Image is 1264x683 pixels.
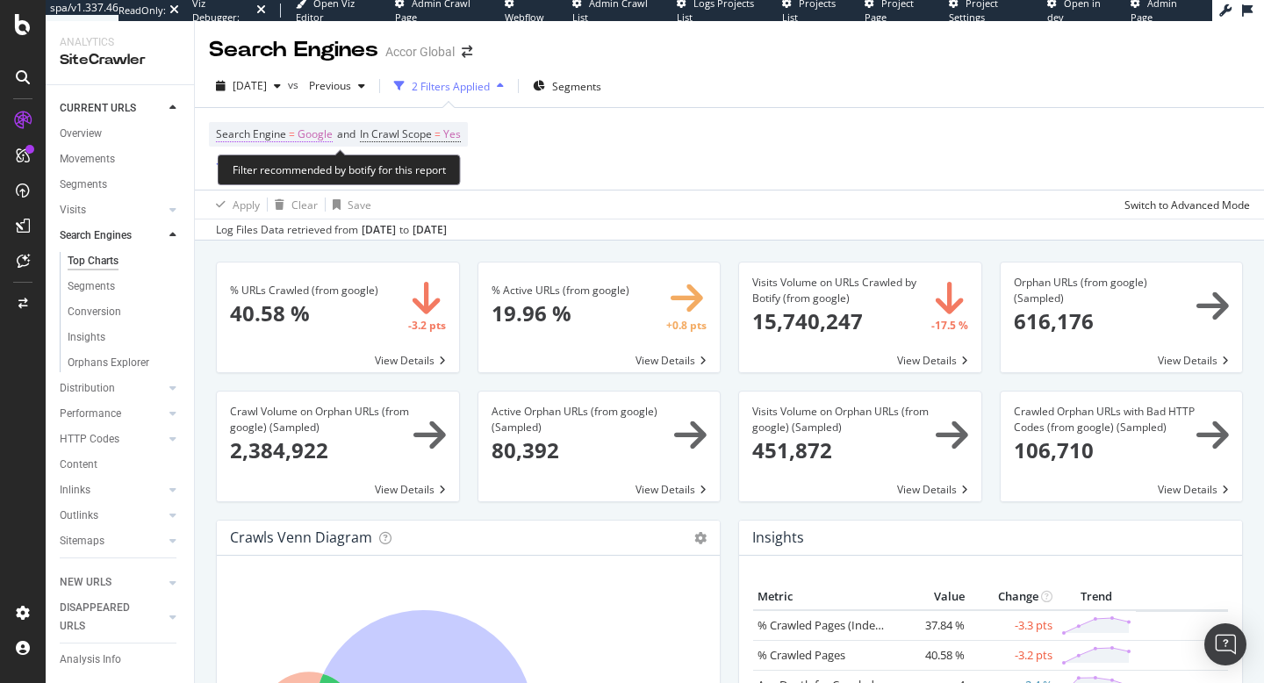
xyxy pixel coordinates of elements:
[60,456,182,474] a: Content
[60,405,164,423] a: Performance
[68,354,149,372] div: Orphans Explorer
[68,328,182,347] a: Insights
[60,532,104,550] div: Sitemaps
[68,328,105,347] div: Insights
[60,150,182,169] a: Movements
[68,252,182,270] a: Top Charts
[752,526,804,550] h4: Insights
[362,222,396,238] div: [DATE]
[60,201,86,219] div: Visits
[291,198,318,212] div: Clear
[326,191,371,219] button: Save
[1124,198,1250,212] div: Switch to Advanced Mode
[233,78,267,93] span: 2025 Sep. 17th
[60,99,164,118] a: CURRENT URLS
[694,532,707,544] i: Options
[209,155,279,176] button: Add Filter
[60,565,114,584] div: Url Explorer
[209,191,260,219] button: Apply
[360,126,432,141] span: In Crawl Scope
[68,354,182,372] a: Orphans Explorer
[60,125,102,143] div: Overview
[60,599,148,636] div: DISAPPEARED URLS
[60,651,182,669] a: Analysis Info
[348,198,371,212] div: Save
[60,481,164,500] a: Inlinks
[758,647,845,663] a: % Crawled Pages
[969,640,1057,670] td: -3.2 pts
[60,201,164,219] a: Visits
[68,277,182,296] a: Segments
[68,303,182,321] a: Conversion
[60,651,121,669] div: Analysis Info
[505,11,544,24] span: Webflow
[209,72,288,100] button: [DATE]
[434,126,441,141] span: =
[337,126,355,141] span: and
[118,4,166,18] div: ReadOnly:
[60,405,121,423] div: Performance
[68,277,115,296] div: Segments
[413,222,447,238] div: [DATE]
[68,303,121,321] div: Conversion
[218,155,461,185] div: Filter recommended by botify for this report
[60,481,90,500] div: Inlinks
[1057,584,1136,610] th: Trend
[60,532,164,550] a: Sitemaps
[60,430,119,449] div: HTTP Codes
[899,610,969,641] td: 37.84 %
[60,565,182,584] a: Url Explorer
[387,72,511,100] button: 2 Filters Applied
[60,50,180,70] div: SiteCrawler
[60,226,164,245] a: Search Engines
[443,122,461,147] span: Yes
[60,176,107,194] div: Segments
[268,191,318,219] button: Clear
[209,35,378,65] div: Search Engines
[412,79,490,94] div: 2 Filters Applied
[969,610,1057,641] td: -3.3 pts
[385,43,455,61] div: Accor Global
[462,46,472,58] div: arrow-right-arrow-left
[289,126,295,141] span: =
[1117,191,1250,219] button: Switch to Advanced Mode
[60,573,111,592] div: NEW URLS
[302,78,351,93] span: Previous
[233,198,260,212] div: Apply
[758,617,907,633] a: % Crawled Pages (Indexable)
[60,150,115,169] div: Movements
[60,430,164,449] a: HTTP Codes
[753,584,899,610] th: Metric
[60,456,97,474] div: Content
[899,584,969,610] th: Value
[68,252,118,270] div: Top Charts
[969,584,1057,610] th: Change
[302,72,372,100] button: Previous
[60,573,164,592] a: NEW URLS
[216,126,286,141] span: Search Engine
[60,176,182,194] a: Segments
[60,507,98,525] div: Outlinks
[526,72,608,100] button: Segments
[60,507,164,525] a: Outlinks
[60,379,164,398] a: Distribution
[552,79,601,94] span: Segments
[60,35,180,50] div: Analytics
[60,599,164,636] a: DISAPPEARED URLS
[60,226,132,245] div: Search Engines
[60,99,136,118] div: CURRENT URLS
[60,379,115,398] div: Distribution
[899,640,969,670] td: 40.58 %
[288,77,302,92] span: vs
[1204,623,1246,665] div: Open Intercom Messenger
[216,222,447,238] div: Log Files Data retrieved from to
[230,526,372,550] h4: Crawls Venn Diagram
[298,122,333,147] span: Google
[60,125,182,143] a: Overview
